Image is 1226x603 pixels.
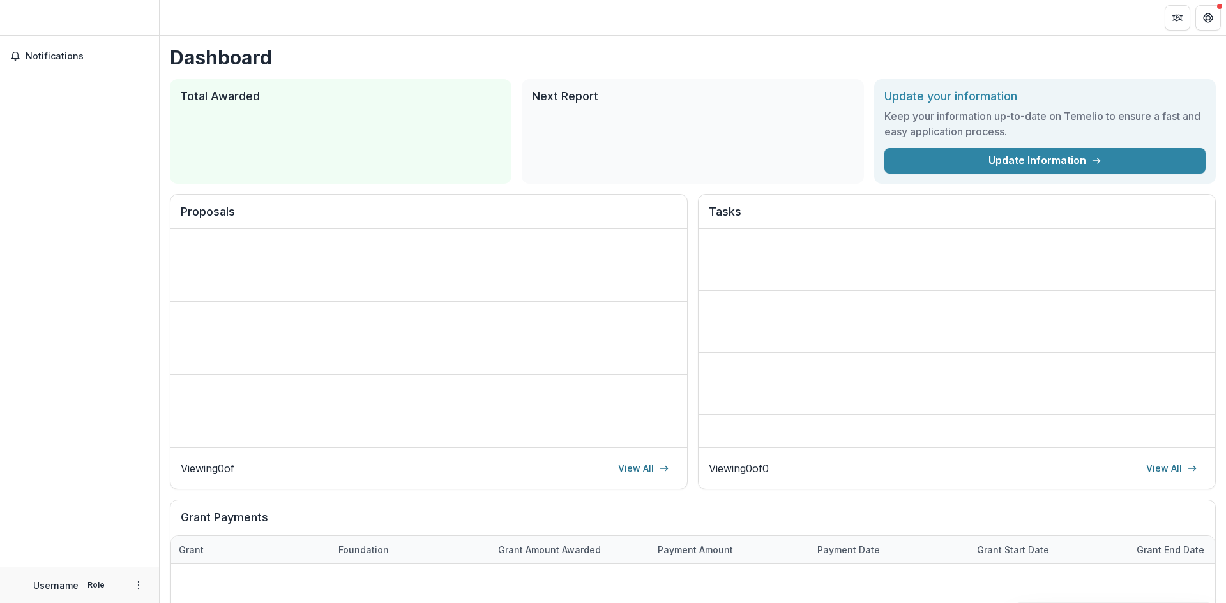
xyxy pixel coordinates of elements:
[884,148,1206,174] a: Update Information
[26,51,149,62] span: Notifications
[33,579,79,592] p: Username
[884,108,1206,139] h3: Keep your information up-to-date on Temelio to ensure a fast and easy application process.
[610,458,677,479] a: View All
[532,89,853,103] h2: Next Report
[5,46,154,66] button: Notifications
[1165,5,1190,31] button: Partners
[84,579,109,591] p: Role
[884,89,1206,103] h2: Update your information
[1195,5,1221,31] button: Get Help
[170,46,1216,69] h1: Dashboard
[709,461,769,476] p: Viewing 0 of 0
[131,577,146,593] button: More
[181,461,234,476] p: Viewing 0 of
[180,89,501,103] h2: Total Awarded
[709,205,1205,229] h2: Tasks
[1139,458,1205,479] a: View All
[181,510,1205,535] h2: Grant Payments
[181,205,677,229] h2: Proposals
